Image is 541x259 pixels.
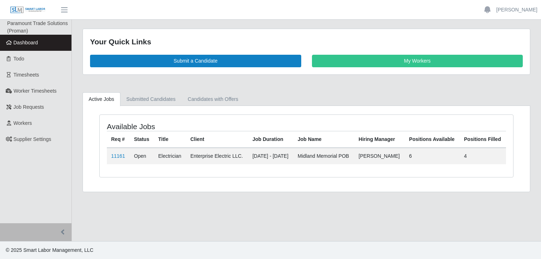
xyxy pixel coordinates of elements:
[7,20,68,34] span: Paramount Trade Solutions (Proman)
[293,148,354,164] td: Midland Memorial POB
[496,6,537,14] a: [PERSON_NAME]
[405,131,460,148] th: Positions Available
[14,56,24,62] span: Todo
[120,92,182,106] a: Submitted Candidates
[111,153,125,159] a: 11161
[405,148,460,164] td: 6
[90,55,301,67] a: Submit a Candidate
[107,131,130,148] th: Req #
[154,148,186,164] td: Electrician
[186,148,248,164] td: Enterprise Electric LLC.
[154,131,186,148] th: Title
[90,36,523,48] div: Your Quick Links
[6,247,93,253] span: © 2025 Smart Labor Management, LLC
[182,92,244,106] a: Candidates with Offers
[130,131,154,148] th: Status
[14,40,38,45] span: Dashboard
[10,6,46,14] img: SLM Logo
[14,104,44,110] span: Job Requests
[14,88,56,94] span: Worker Timesheets
[14,72,39,78] span: Timesheets
[354,148,405,164] td: [PERSON_NAME]
[460,148,506,164] td: 4
[312,55,523,67] a: My Workers
[14,120,32,126] span: Workers
[354,131,405,148] th: Hiring Manager
[248,148,293,164] td: [DATE] - [DATE]
[130,148,154,164] td: Open
[107,122,267,131] h4: Available Jobs
[248,131,293,148] th: Job Duration
[460,131,506,148] th: Positions Filled
[83,92,120,106] a: Active Jobs
[14,136,51,142] span: Supplier Settings
[293,131,354,148] th: Job Name
[186,131,248,148] th: Client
